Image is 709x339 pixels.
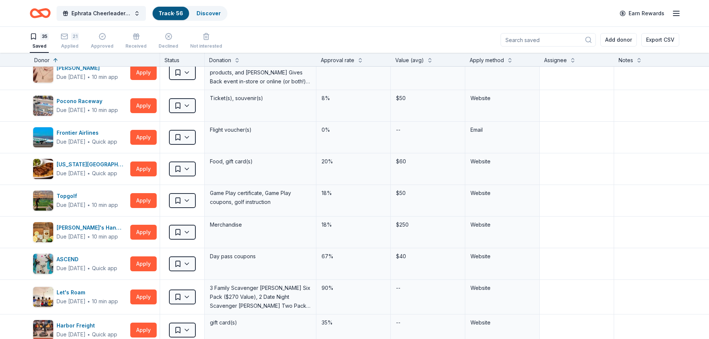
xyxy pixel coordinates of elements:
div: Status [160,53,205,66]
img: Image for ASCEND [33,254,53,274]
button: Apply [130,130,157,145]
button: Apply [130,193,157,208]
div: Pocono Raceway [57,97,118,106]
div: 35 [40,33,49,40]
div: Approved [91,43,114,49]
div: -- [395,283,401,293]
button: Image for Tito's Handmade Vodka[PERSON_NAME]'s Handmade VodkaDue [DATE]∙10 min app [33,222,127,243]
div: Day pass coupons [209,251,312,262]
div: $50 [395,93,460,103]
button: 21Applied [61,30,79,53]
button: Apply [130,161,157,176]
button: Image for Kendra Scott[PERSON_NAME]Due [DATE]∙10 min app [33,62,127,83]
div: $50 [395,188,460,198]
button: Apply [130,290,157,304]
div: Due [DATE] [57,330,86,339]
div: Due [DATE] [57,297,86,306]
div: Due [DATE] [57,169,86,178]
div: Food, gift card(s) [209,156,312,167]
button: Apply [130,323,157,338]
button: Image for ASCENDASCENDDue [DATE]∙Quick app [33,253,127,274]
div: 21 [71,33,79,40]
div: Applied [61,43,79,49]
div: Notes [619,56,633,65]
img: Image for Pocono Raceway [33,96,53,116]
div: Donation [209,56,231,65]
button: Track· 56Discover [152,6,227,21]
button: 35Saved [30,30,49,53]
div: [US_STATE][GEOGRAPHIC_DATA] [57,160,127,169]
div: 18% [321,220,386,230]
div: Due [DATE] [57,73,86,81]
img: Image for Texas Roadhouse [33,159,53,179]
button: Image for Let's RoamLet's RoamDue [DATE]∙10 min app [33,287,127,307]
span: ∙ [87,233,90,240]
div: Merchandise [209,220,312,230]
div: Website [470,157,534,166]
div: Frontier Airlines [57,128,117,137]
div: ASCEND [57,255,117,264]
div: -- [395,125,401,135]
a: Earn Rewards [615,7,669,20]
div: 20% [321,156,386,167]
span: ∙ [87,202,90,208]
img: Image for Tito's Handmade Vodka [33,222,53,242]
div: 35% [321,317,386,328]
span: ∙ [87,74,90,80]
div: $40 [395,251,460,262]
a: Track· 56 [159,10,183,16]
div: 8% [321,93,386,103]
div: Due [DATE] [57,106,86,115]
img: Image for Topgolf [33,191,53,211]
div: gift card(s) [209,317,312,328]
div: Quick app [92,265,117,272]
div: Topgolf [57,192,118,201]
button: Not interested [190,30,222,53]
a: Discover [197,10,221,16]
div: Not interested [190,43,222,49]
span: ∙ [87,107,90,113]
button: Declined [159,30,178,53]
button: Apply [130,98,157,113]
div: -- [395,317,401,328]
button: Apply [130,225,157,240]
div: 67% [321,251,386,262]
button: Approved [91,30,114,53]
span: ∙ [87,265,90,271]
div: 90% [321,283,386,293]
div: Quick app [92,138,117,145]
div: Website [470,189,534,198]
img: Image for Frontier Airlines [33,127,53,147]
button: Export CSV [641,33,679,47]
div: Apply method [470,56,504,65]
button: Ephrata Cheerleaders BINGO Extravaganza [57,6,146,21]
div: Website [470,94,534,103]
div: Website [470,284,534,292]
input: Search saved [501,33,596,47]
div: $60 [395,156,460,167]
img: Image for Kendra Scott [33,63,53,83]
div: Assignee [544,56,567,65]
span: ∙ [87,298,90,304]
span: ∙ [87,138,90,145]
button: Add donor [600,33,637,47]
div: [PERSON_NAME] [57,64,118,73]
div: Harbor Freight [57,321,117,330]
div: Due [DATE] [57,201,86,210]
div: 10 min app [92,233,118,240]
div: Saved [30,43,49,49]
div: Ticket(s), souvenir(s) [209,93,312,103]
div: $250 [395,220,460,230]
div: 10 min app [92,201,118,209]
div: Due [DATE] [57,137,86,146]
div: Value (avg) [395,56,424,65]
button: Image for TopgolfTopgolfDue [DATE]∙10 min app [33,190,127,211]
div: Flight voucher(s) [209,125,312,135]
div: Email [470,125,534,134]
span: ∙ [87,170,90,176]
button: Apply [130,65,157,80]
div: 10 min app [92,298,118,305]
div: Let's Roam [57,288,118,297]
div: 10 min app [92,106,118,114]
button: Image for Pocono RacewayPocono RacewayDue [DATE]∙10 min app [33,95,127,116]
